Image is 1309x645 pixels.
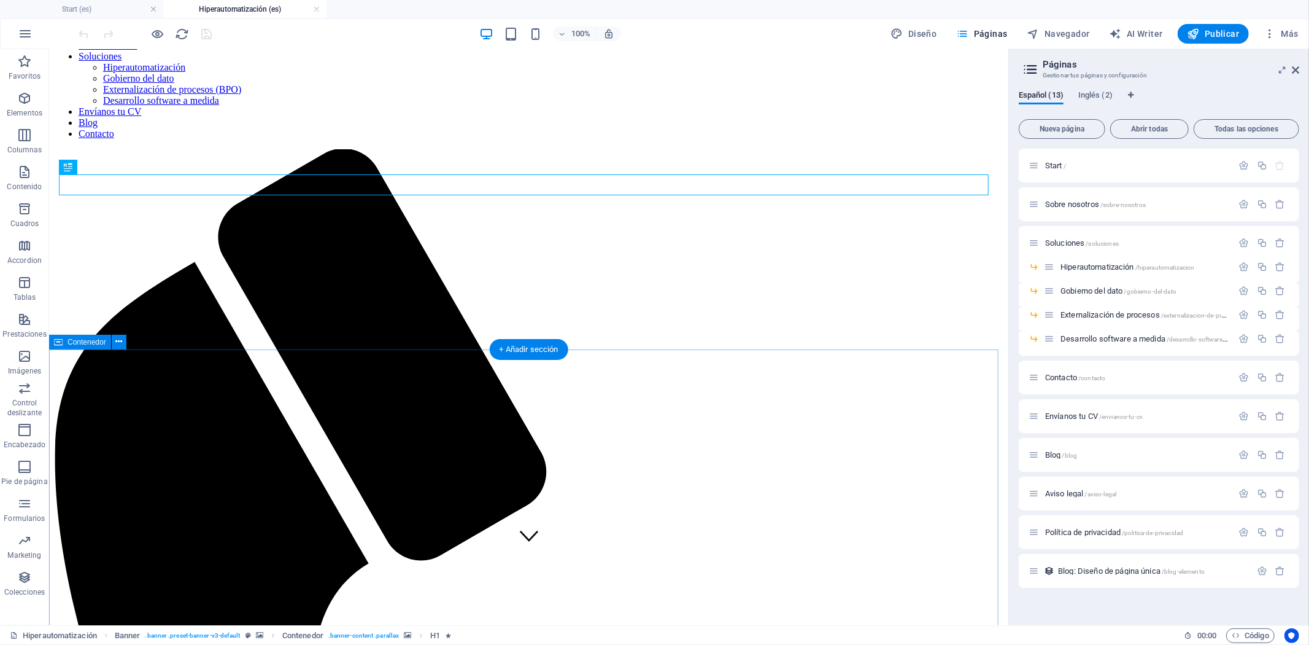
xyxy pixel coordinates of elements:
div: Configuración [1239,527,1249,537]
span: Todas las opciones [1199,125,1294,133]
button: Todas las opciones [1194,119,1299,139]
span: Páginas [957,28,1008,40]
i: Este elemento contiene un fondo [404,632,411,639]
i: Este elemento contiene un fondo [256,632,263,639]
div: Envíanos tu CV/envianos-tu-cv [1041,412,1233,420]
div: Eliminar [1275,488,1286,499]
span: /aviso-legal [1085,491,1117,498]
i: Volver a cargar página [176,27,190,41]
span: /politica-de-privacidad [1122,530,1183,536]
span: . banner-content .parallax [328,628,399,643]
div: Configuración [1239,411,1249,421]
div: Duplicar [1257,160,1267,171]
div: Contacto/contacto [1041,373,1233,381]
div: Eliminar [1275,310,1286,320]
div: Configuración [1239,310,1249,320]
button: Usercentrics [1284,628,1299,643]
div: La página principal no puede eliminarse [1275,160,1286,171]
div: Política de privacidad/politica-de-privacidad [1041,528,1233,536]
i: El elemento contiene una animación [446,632,451,639]
div: Gobierno del dato/gobierno-del-dato [1057,287,1233,295]
div: Hiperautomatización/hiperautomatizacion [1057,263,1233,271]
p: Columnas [7,145,42,155]
button: Diseño [886,24,942,44]
div: Duplicar [1257,286,1267,296]
h4: Hiperautomatización (es) [163,2,326,16]
span: Haz clic para seleccionar y doble clic para editar [115,628,141,643]
span: /contacto [1078,375,1105,381]
p: Colecciones [4,587,45,597]
a: Haz clic para cancelar la selección y doble clic para abrir páginas [10,628,97,643]
button: Código [1226,628,1275,643]
p: Favoritos [9,71,41,81]
span: Haz clic para abrir la página [1060,286,1176,295]
div: Eliminar [1275,238,1286,248]
span: Código [1232,628,1269,643]
span: Haz clic para abrir la página [1058,566,1205,576]
div: Configuración [1239,286,1249,296]
button: Páginas [952,24,1013,44]
div: Eliminar [1275,527,1286,537]
p: Elementos [7,108,42,118]
button: Publicar [1178,24,1249,44]
div: Configuración [1239,160,1249,171]
h2: Páginas [1043,59,1299,70]
span: Inglés (2) [1078,88,1113,105]
p: Pie de página [1,477,47,487]
button: Más [1259,24,1303,44]
p: Cuadros [10,219,39,229]
span: Haz clic para abrir la página [1045,450,1077,459]
div: Duplicar [1257,488,1267,499]
i: Este elemento es un preajuste personalizable [245,632,251,639]
div: Start/ [1041,162,1233,170]
div: Configuración [1257,566,1267,576]
div: + Añadir sección [489,339,568,360]
i: Al redimensionar, ajustar el nivel de zoom automáticamente para ajustarse al dispositivo elegido. [603,28,614,39]
span: Haz clic para abrir la página [1045,238,1119,248]
span: /gobierno-del-dato [1124,288,1177,295]
div: Eliminar [1275,372,1286,383]
span: Haz clic para abrir la página [1060,310,1241,319]
div: Pestañas de idiomas [1019,91,1299,114]
div: Configuración [1239,488,1249,499]
span: 00 00 [1197,628,1216,643]
div: Eliminar [1275,199,1286,209]
div: Duplicar [1257,527,1267,537]
nav: breadcrumb [115,628,451,643]
div: Eliminar [1275,334,1286,344]
span: Haz clic para abrir la página [1045,412,1143,421]
h6: Tiempo de la sesión [1184,628,1217,643]
span: Haz clic para abrir la página [1045,489,1116,498]
span: /hiperautomatizacion [1135,264,1195,271]
span: Haz clic para seleccionar y doble clic para editar [430,628,440,643]
span: Haz clic para abrir la página [1045,373,1105,382]
span: Navegador [1027,28,1090,40]
button: Abrir todas [1110,119,1189,139]
span: Haz clic para abrir la página [1060,262,1194,272]
button: Navegador [1022,24,1095,44]
h6: 100% [571,26,591,41]
div: Diseño (Ctrl+Alt+Y) [886,24,942,44]
div: Configuración [1239,450,1249,460]
div: Configuración [1239,334,1249,344]
span: Haz clic para abrir la página [1060,334,1250,343]
span: : [1206,631,1208,640]
div: Duplicar [1257,199,1267,209]
div: Externalización de procesos/externalizacion-de-procesos [1057,311,1233,319]
div: Configuración [1239,372,1249,383]
p: Tablas [14,292,36,302]
span: Nueva página [1024,125,1100,133]
div: Duplicar [1257,238,1267,248]
button: AI Writer [1105,24,1168,44]
span: Haz clic para abrir la página [1045,161,1066,170]
div: Soluciones/soluciones [1041,239,1233,247]
div: Eliminar [1275,411,1286,421]
span: /sobre-nosotros [1100,201,1146,208]
div: Este diseño se usa como una plantilla para todos los elementos (como por ejemplo un post de un bl... [1044,566,1054,576]
p: Formularios [4,514,45,523]
div: Configuración [1239,238,1249,248]
span: /envianos-tu-cv [1099,413,1143,420]
span: Español (13) [1019,88,1064,105]
div: Configuración [1239,262,1249,272]
button: reload [175,26,190,41]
